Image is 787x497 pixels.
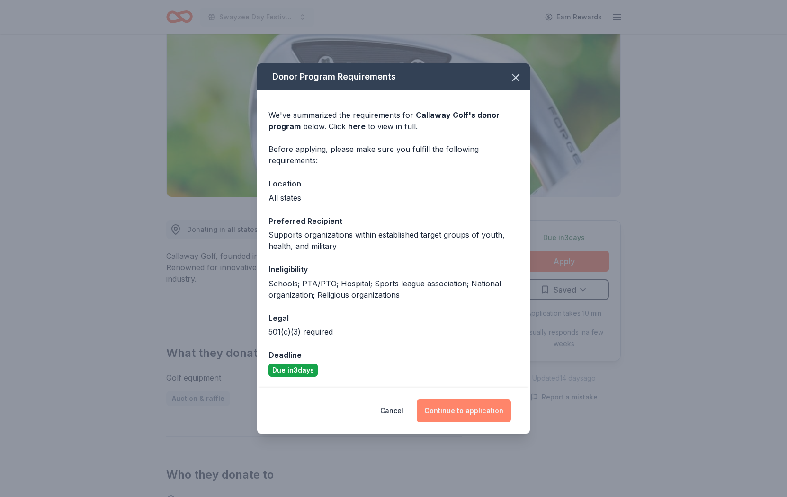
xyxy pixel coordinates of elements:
div: Deadline [268,349,519,361]
button: Cancel [380,399,403,422]
button: Continue to application [417,399,511,422]
div: 501(c)(3) required [268,326,519,337]
div: All states [268,192,519,204]
div: Ineligibility [268,263,519,275]
div: Donor Program Requirements [257,63,530,90]
div: Legal [268,312,519,324]
div: Before applying, please make sure you fulfill the following requirements: [268,143,519,166]
a: here [348,121,366,132]
div: We've summarized the requirements for below. Click to view in full. [268,109,519,132]
div: Location [268,177,519,190]
div: Preferred Recipient [268,215,519,227]
div: Schools; PTA/PTO; Hospital; Sports league association; National organization; Religious organizat... [268,278,519,301]
div: Due in 3 days [268,364,318,377]
div: Supports organizations within established target groups of youth, health, and military [268,229,519,252]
